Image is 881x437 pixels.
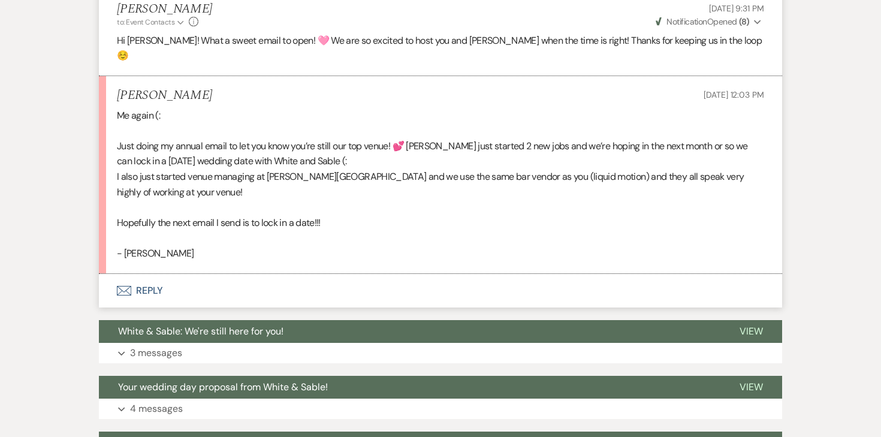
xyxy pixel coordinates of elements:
p: Hi [PERSON_NAME]! What a sweet email to open! 🩷 We are so excited to host you and [PERSON_NAME] w... [117,33,764,64]
p: Just doing my annual email to let you know you’re still our top venue! 💕 [PERSON_NAME] just start... [117,138,764,169]
span: White & Sable: We're still here for you! [118,325,283,337]
p: I also just started venue managing at [PERSON_NAME][GEOGRAPHIC_DATA] and we use the same bar vend... [117,169,764,200]
span: to: Event Contacts [117,17,174,27]
strong: ( 8 ) [739,16,749,27]
button: NotificationOpened (8) [654,16,764,28]
p: 3 messages [130,345,182,361]
span: Notification [666,16,707,27]
button: Reply [99,274,782,308]
p: 4 messages [130,401,183,417]
button: View [720,320,782,343]
button: White & Sable: We're still here for you! [99,320,720,343]
span: Opened [656,16,749,27]
span: [DATE] 12:03 PM [704,89,764,100]
button: 4 messages [99,399,782,419]
button: to: Event Contacts [117,17,186,28]
h5: [PERSON_NAME] [117,88,212,103]
button: Your wedding day proposal from White & Sable! [99,376,720,399]
h5: [PERSON_NAME] [117,2,212,17]
span: View [740,325,763,337]
span: [DATE] 9:31 PM [709,3,764,14]
p: Me again (: [117,108,764,123]
p: - [PERSON_NAME] [117,246,764,261]
button: 3 messages [99,343,782,363]
button: View [720,376,782,399]
span: View [740,381,763,393]
span: Your wedding day proposal from White & Sable! [118,381,328,393]
p: Hopefully the next email I send is to lock in a date!!! [117,215,764,231]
